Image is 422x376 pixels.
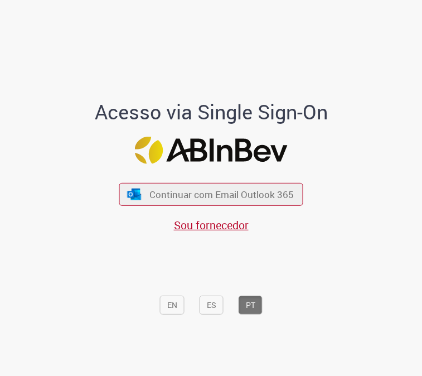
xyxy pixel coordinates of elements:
[200,296,224,315] button: ES
[8,101,414,123] h1: Acesso via Single Sign-On
[135,136,288,163] img: Logo ABInBev
[174,218,249,233] a: Sou fornecedor
[160,296,185,315] button: EN
[239,296,263,315] button: PT
[119,183,303,206] button: ícone Azure/Microsoft 360 Continuar com Email Outlook 365
[149,188,294,201] span: Continuar com Email Outlook 365
[126,188,142,200] img: ícone Azure/Microsoft 360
